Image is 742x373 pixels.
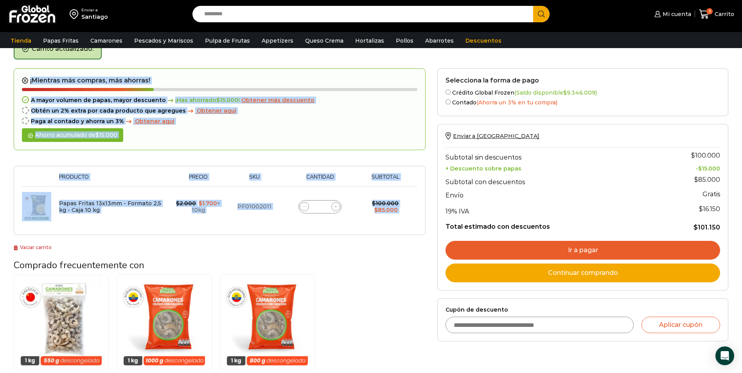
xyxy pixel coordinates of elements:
[533,6,550,22] button: Search button
[446,201,656,217] th: 19% IVA
[652,6,691,22] a: Mi cuenta
[656,163,720,172] td: -
[693,224,698,231] span: $
[699,5,734,23] a: 3 Carrito
[216,97,238,104] bdi: 15.000
[197,107,236,114] span: Obtener aqui
[446,99,451,104] input: Contado(Ahorra un 3% en tu compra)
[22,118,417,125] div: Paga al contado y ahorra un 3%
[446,147,656,163] th: Subtotal sin descuentos
[446,188,656,201] th: Envío
[314,201,325,212] input: Product quantity
[453,133,539,140] span: Enviar a [GEOGRAPHIC_DATA]
[698,165,720,172] bdi: 15.000
[661,10,691,18] span: Mi cuenta
[199,200,202,207] span: $
[563,89,595,96] bdi: 9.346.009
[372,200,399,207] bdi: 100.000
[514,89,597,96] span: (Saldo disponible )
[699,205,703,213] span: $
[563,89,567,96] span: $
[201,33,254,48] a: Pulpa de Frutas
[446,77,720,84] h2: Selecciona la forma de pago
[258,33,297,48] a: Appetizers
[446,172,656,188] th: Subtotal con descuentos
[81,7,108,13] div: Enviar a
[95,131,117,138] bdi: 15.000
[171,174,226,186] th: Precio
[446,264,720,282] a: Continuar comprando
[702,190,720,198] strong: Gratis
[176,200,196,207] bdi: 2.000
[706,8,713,14] span: 3
[691,152,695,159] span: $
[135,118,174,125] span: Obtener aqui
[14,244,52,250] a: Vaciar carrito
[171,186,226,227] td: × 10kg
[22,108,417,114] div: Obtén un 2% extra por cada producto que agregues
[55,174,171,186] th: Producto
[462,33,505,48] a: Descuentos
[699,205,720,213] span: 16.150
[226,174,283,186] th: Sku
[446,241,720,260] a: Ir a pagar
[476,99,557,106] span: (Ahorra un 3% en tu compra)
[446,163,656,172] th: + Descuento sobre papas
[392,33,417,48] a: Pollos
[693,224,720,231] bdi: 101.150
[446,90,451,95] input: Crédito Global Frozen(Saldo disponible$9.346.009)
[70,7,81,21] img: address-field-icon.svg
[357,174,413,186] th: Subtotal
[86,33,126,48] a: Camarones
[226,186,283,227] td: PF01002011
[691,152,720,159] bdi: 100.000
[216,97,220,104] span: $
[95,131,99,138] span: $
[372,200,375,207] span: $
[446,133,539,140] a: Enviar a [GEOGRAPHIC_DATA]
[301,33,347,48] a: Queso Crema
[694,176,720,183] bdi: 85.000
[713,10,734,18] span: Carrito
[186,108,236,114] a: Obtener aqui
[22,77,417,84] h2: ¡Mientras más compras, más ahorras!
[124,118,174,125] a: Obtener aqui
[22,128,123,142] div: Ahorro acumulado de
[694,176,698,183] span: $
[698,165,702,172] span: $
[14,39,102,59] div: Carrito actualizado.
[446,88,720,96] label: Crédito Global Frozen
[7,33,35,48] a: Tienda
[446,217,656,232] th: Total estimado con descuentos
[283,174,358,186] th: Cantidad
[166,97,240,104] span: ¡Has ahorrado !
[374,206,398,213] bdi: 85.000
[22,97,417,104] div: A mayor volumen de papas, mayor descuento
[81,13,108,21] div: Santiago
[351,33,388,48] a: Hortalizas
[446,307,720,313] label: Cupón de descuento
[641,317,720,333] button: Aplicar cupón
[39,33,83,48] a: Papas Fritas
[130,33,197,48] a: Pescados y Mariscos
[241,97,314,104] a: Obtener más descuento
[421,33,458,48] a: Abarrotes
[176,200,180,207] span: $
[14,259,144,271] span: Comprado frecuentemente con
[374,206,378,213] span: $
[715,346,734,365] div: Open Intercom Messenger
[199,200,217,207] bdi: 1.700
[59,200,161,213] a: Papas Fritas 13x13mm - Formato 2,5 kg - Caja 10 kg
[446,98,720,106] label: Contado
